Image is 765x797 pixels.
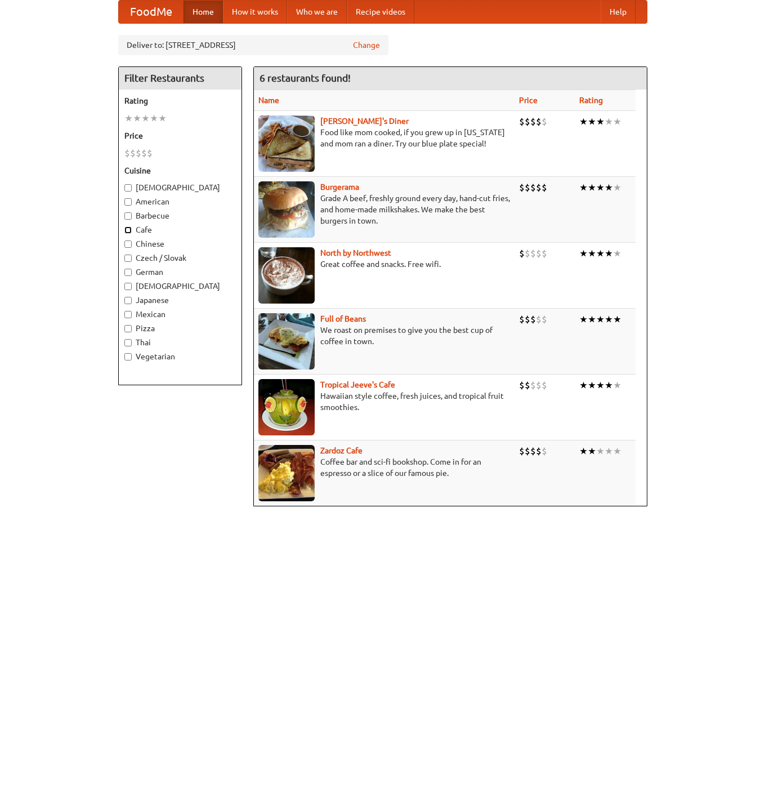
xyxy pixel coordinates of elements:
[258,247,315,304] img: north.jpg
[536,247,542,260] li: $
[124,266,236,278] label: German
[150,112,158,124] li: ★
[320,380,395,389] a: Tropical Jeeve's Cafe
[124,339,132,346] input: Thai
[579,247,588,260] li: ★
[588,115,596,128] li: ★
[124,95,236,106] h5: Rating
[258,181,315,238] img: burgerama.jpg
[519,96,538,105] a: Price
[525,379,530,391] li: $
[353,39,380,51] a: Change
[519,445,525,457] li: $
[124,184,132,192] input: [DEMOGRAPHIC_DATA]
[519,313,525,326] li: $
[124,280,236,292] label: [DEMOGRAPHIC_DATA]
[124,297,132,304] input: Japanese
[124,210,236,221] label: Barbecue
[258,127,510,149] p: Food like mom cooked, if you grew up in [US_STATE] and mom ran a diner. Try our blue plate special!
[525,247,530,260] li: $
[588,445,596,457] li: ★
[347,1,414,23] a: Recipe videos
[141,147,147,159] li: $
[158,112,167,124] li: ★
[320,446,363,455] a: Zardoz Cafe
[320,248,391,257] a: North by Northwest
[542,379,547,391] li: $
[124,311,132,318] input: Mexican
[579,379,588,391] li: ★
[124,325,132,332] input: Pizza
[605,247,613,260] li: ★
[542,445,547,457] li: $
[124,241,132,248] input: Chinese
[258,445,315,501] img: zardoz.jpg
[124,337,236,348] label: Thai
[613,181,621,194] li: ★
[258,390,510,413] p: Hawaiian style coffee, fresh juices, and tropical fruit smoothies.
[124,238,236,250] label: Chinese
[536,181,542,194] li: $
[542,115,547,128] li: $
[124,182,236,193] label: [DEMOGRAPHIC_DATA]
[258,324,510,347] p: We roast on premises to give you the best cup of coffee in town.
[605,379,613,391] li: ★
[133,112,141,124] li: ★
[147,147,153,159] li: $
[536,115,542,128] li: $
[530,445,536,457] li: $
[184,1,223,23] a: Home
[124,196,236,207] label: American
[136,147,141,159] li: $
[124,269,132,276] input: German
[124,323,236,334] label: Pizza
[588,313,596,326] li: ★
[588,379,596,391] li: ★
[605,115,613,128] li: ★
[258,193,510,226] p: Grade A beef, freshly ground every day, hand-cut fries, and home-made milkshakes. We make the bes...
[525,313,530,326] li: $
[519,247,525,260] li: $
[130,147,136,159] li: $
[579,313,588,326] li: ★
[536,313,542,326] li: $
[530,181,536,194] li: $
[613,313,621,326] li: ★
[542,247,547,260] li: $
[260,73,351,83] ng-pluralize: 6 restaurants found!
[124,309,236,320] label: Mexican
[124,295,236,306] label: Japanese
[320,314,366,323] a: Full of Beans
[530,313,536,326] li: $
[596,181,605,194] li: ★
[119,67,241,90] h4: Filter Restaurants
[320,117,409,126] a: [PERSON_NAME]'s Diner
[124,224,236,235] label: Cafe
[124,147,130,159] li: $
[579,181,588,194] li: ★
[542,313,547,326] li: $
[613,445,621,457] li: ★
[605,445,613,457] li: ★
[258,115,315,172] img: sallys.jpg
[530,379,536,391] li: $
[223,1,287,23] a: How it works
[525,181,530,194] li: $
[530,115,536,128] li: $
[258,379,315,435] img: jeeves.jpg
[258,259,510,270] p: Great coffee and snacks. Free wifi.
[519,181,525,194] li: $
[596,313,605,326] li: ★
[613,379,621,391] li: ★
[588,247,596,260] li: ★
[542,181,547,194] li: $
[613,247,621,260] li: ★
[320,182,359,192] a: Burgerama
[519,115,525,128] li: $
[519,379,525,391] li: $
